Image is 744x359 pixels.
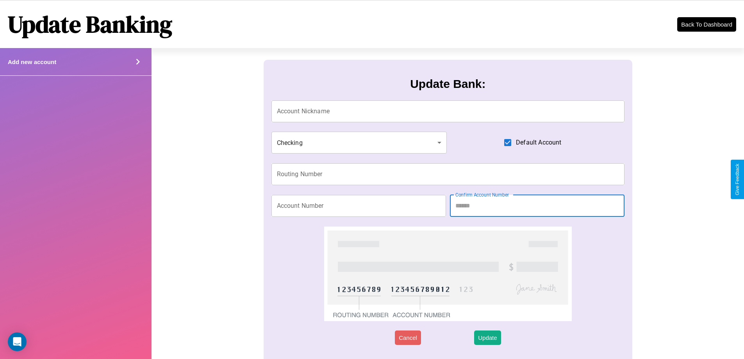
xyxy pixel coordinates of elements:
[516,138,561,147] span: Default Account
[8,8,172,40] h1: Update Banking
[324,227,571,321] img: check
[8,332,27,351] div: Open Intercom Messenger
[410,77,485,91] h3: Update Bank:
[455,191,509,198] label: Confirm Account Number
[395,330,421,345] button: Cancel
[271,132,447,154] div: Checking
[474,330,501,345] button: Update
[8,59,56,65] h4: Add new account
[735,164,740,195] div: Give Feedback
[677,17,736,32] button: Back To Dashboard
